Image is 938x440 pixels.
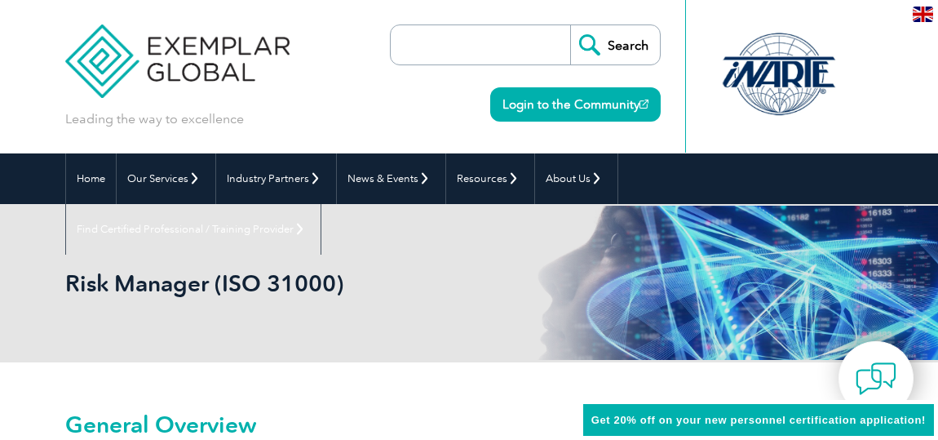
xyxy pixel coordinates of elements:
a: Find Certified Professional / Training Provider [66,204,321,255]
a: Resources [446,153,534,204]
img: open_square.png [639,100,648,109]
img: contact-chat.png [856,358,896,399]
a: News & Events [337,153,445,204]
a: About Us [535,153,617,204]
h2: General Overview [65,411,630,438]
a: Home [66,153,116,204]
h1: Risk Manager (ISO 31000) [65,269,510,297]
span: Get 20% off on your new personnel certification application! [591,414,926,426]
img: en [913,7,933,22]
a: Industry Partners [216,153,336,204]
a: Our Services [117,153,215,204]
a: Login to the Community [490,87,661,122]
input: Search [570,25,660,64]
p: Leading the way to excellence [65,110,244,128]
